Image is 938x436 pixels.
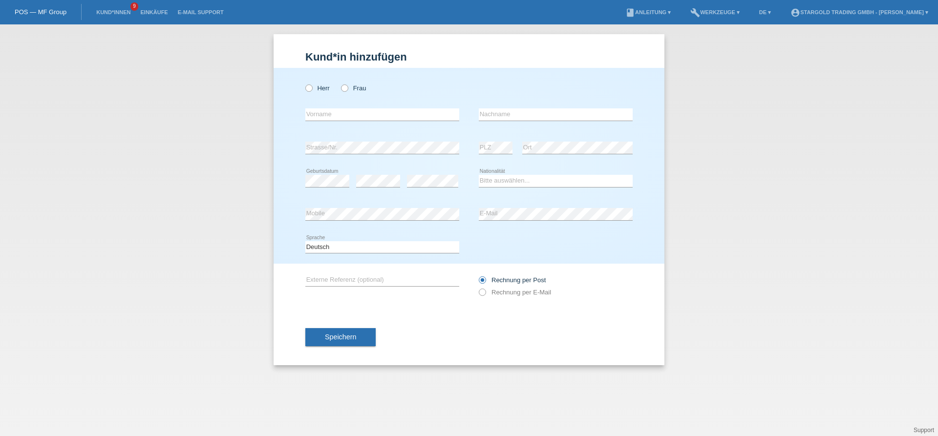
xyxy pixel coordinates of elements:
[790,8,800,18] i: account_circle
[914,427,934,434] a: Support
[786,9,933,15] a: account_circleStargold Trading GmbH - [PERSON_NAME] ▾
[91,9,135,15] a: Kund*innen
[479,276,485,289] input: Rechnung per Post
[135,9,172,15] a: Einkäufe
[479,289,485,301] input: Rechnung per E-Mail
[305,328,376,347] button: Speichern
[305,84,312,91] input: Herr
[305,51,633,63] h1: Kund*in hinzufügen
[625,8,635,18] i: book
[690,8,700,18] i: build
[341,84,347,91] input: Frau
[130,2,138,11] span: 9
[15,8,66,16] a: POS — MF Group
[620,9,676,15] a: bookAnleitung ▾
[325,333,356,341] span: Speichern
[685,9,745,15] a: buildWerkzeuge ▾
[479,276,546,284] label: Rechnung per Post
[341,84,366,92] label: Frau
[754,9,776,15] a: DE ▾
[479,289,551,296] label: Rechnung per E-Mail
[173,9,229,15] a: E-Mail Support
[305,84,330,92] label: Herr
